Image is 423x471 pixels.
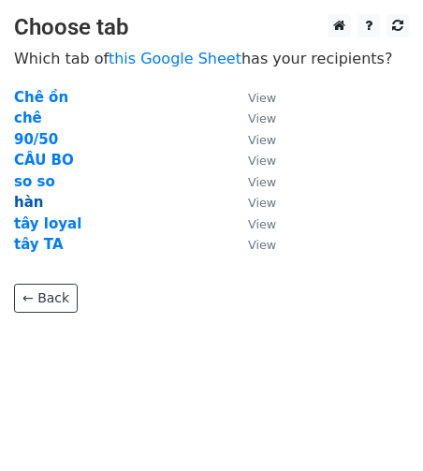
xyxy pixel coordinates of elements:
[248,133,276,147] small: View
[229,215,276,232] a: View
[14,173,55,190] a: so so
[248,154,276,168] small: View
[14,110,42,126] a: chê
[248,217,276,231] small: View
[229,89,276,106] a: View
[248,91,276,105] small: View
[229,110,276,126] a: View
[229,131,276,148] a: View
[14,89,68,106] a: Chê ồn
[14,14,409,41] h3: Choose tab
[14,215,81,232] a: tây loyal
[248,175,276,189] small: View
[14,152,74,169] a: CÂU BO
[14,49,409,68] p: Which tab of has your recipients?
[14,284,78,313] a: ← Back
[14,236,64,253] a: tây TA
[248,238,276,252] small: View
[248,111,276,125] small: View
[229,152,276,169] a: View
[229,236,276,253] a: View
[229,194,276,211] a: View
[109,50,241,67] a: this Google Sheet
[329,381,423,471] div: Tiện ích trò chuyện
[329,381,423,471] iframe: Chat Widget
[248,196,276,210] small: View
[14,131,58,148] a: 90/50
[14,194,43,211] a: hàn
[229,173,276,190] a: View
